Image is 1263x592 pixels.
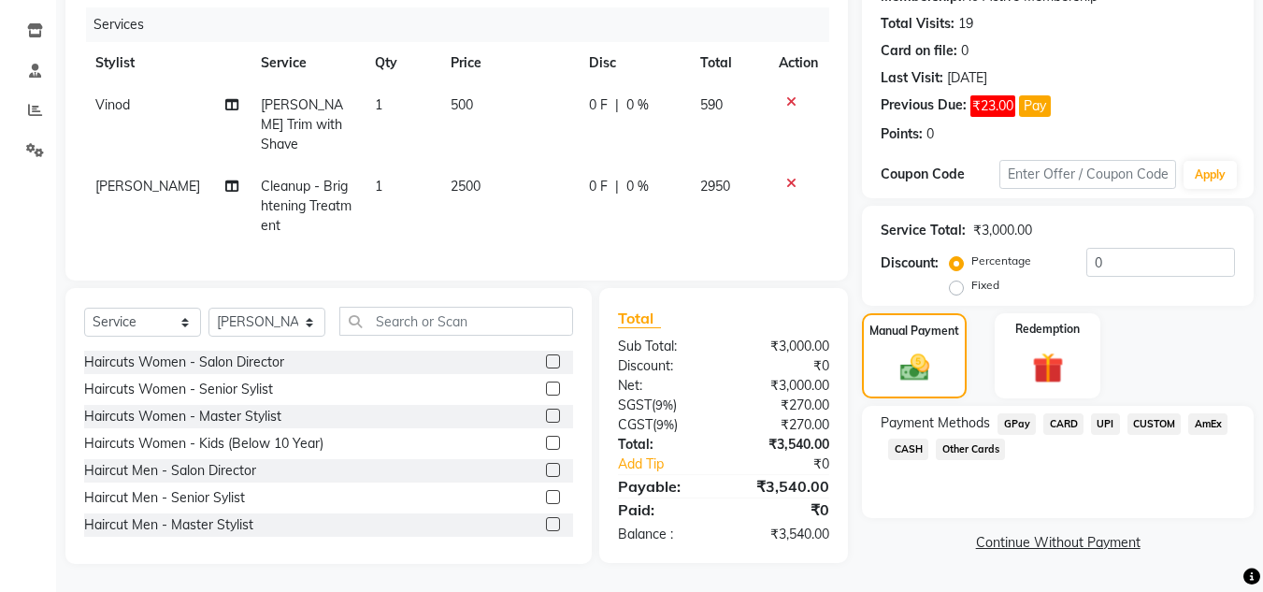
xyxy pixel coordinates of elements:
input: Enter Offer / Coupon Code [999,160,1176,189]
span: ₹23.00 [970,95,1015,117]
input: Search or Scan [339,307,573,336]
span: | [615,177,619,196]
span: 2500 [451,178,481,195]
span: Total [618,309,661,328]
div: Previous Due: [881,95,967,117]
th: Qty [364,42,439,84]
div: Net: [604,376,724,396]
label: Redemption [1015,321,1080,338]
span: Payment Methods [881,413,990,433]
span: 0 % [626,95,649,115]
img: _cash.svg [891,351,939,384]
span: 1 [375,96,382,113]
span: CGST [618,416,653,433]
span: | [615,95,619,115]
label: Percentage [971,253,1031,269]
div: Payable: [604,475,724,498]
span: UPI [1091,413,1120,435]
div: ₹270.00 [724,396,843,415]
span: 2950 [700,178,730,195]
div: Discount: [604,356,724,376]
span: 9% [656,417,674,432]
span: 500 [451,96,473,113]
div: Card on file: [881,41,957,61]
th: Action [768,42,829,84]
img: _gift.svg [1023,349,1073,387]
div: Sub Total: [604,337,724,356]
span: [PERSON_NAME] Trim with Shave [261,96,343,152]
div: ₹3,000.00 [724,376,843,396]
button: Apply [1184,161,1237,189]
div: 0 [926,124,934,144]
span: SGST [618,397,652,413]
span: CUSTOM [1127,413,1182,435]
div: Total Visits: [881,14,954,34]
a: Add Tip [604,455,743,474]
th: Total [689,42,768,84]
div: ₹3,000.00 [724,337,843,356]
div: Haircut Men - Master Stylist [84,515,253,535]
span: 590 [700,96,723,113]
span: 0 F [589,95,608,115]
span: GPay [997,413,1036,435]
div: ₹0 [724,356,843,376]
div: ₹3,540.00 [724,525,843,544]
span: 1 [375,178,382,195]
span: CASH [888,439,928,460]
button: Pay [1019,95,1051,117]
div: ₹3,000.00 [973,221,1032,240]
th: Price [439,42,578,84]
div: [DATE] [947,68,987,88]
span: Cleanup - Brightening Treatment [261,178,352,234]
div: ( ) [604,396,724,415]
div: Services [86,7,843,42]
label: Manual Payment [869,323,959,339]
span: 0 % [626,177,649,196]
div: Coupon Code [881,165,998,184]
div: Haircut Men - Senior Sylist [84,488,245,508]
a: Continue Without Payment [866,533,1250,553]
span: CARD [1043,413,1084,435]
div: Haircuts Women - Kids (Below 10 Year) [84,434,323,454]
label: Fixed [971,277,999,294]
div: Paid: [604,498,724,521]
span: Vinod [95,96,130,113]
span: 9% [655,397,673,412]
div: ₹3,540.00 [724,435,843,455]
span: Other Cards [936,439,1005,460]
th: Stylist [84,42,250,84]
div: Balance : [604,525,724,544]
th: Service [250,42,364,84]
div: ₹0 [724,498,843,521]
span: AmEx [1188,413,1227,435]
div: ₹270.00 [724,415,843,435]
div: Haircuts Women - Master Stylist [84,407,281,426]
th: Disc [578,42,689,84]
div: 0 [961,41,969,61]
div: Discount: [881,253,939,273]
div: 19 [958,14,973,34]
div: Service Total: [881,221,966,240]
span: 0 F [589,177,608,196]
div: Haircuts Women - Salon Director [84,353,284,372]
div: ( ) [604,415,724,435]
div: Haircuts Women - Senior Sylist [84,380,273,399]
div: Total: [604,435,724,455]
span: [PERSON_NAME] [95,178,200,195]
div: ₹3,540.00 [724,475,843,498]
div: Haircut Men - Salon Director [84,461,256,481]
div: Points: [881,124,923,144]
div: Last Visit: [881,68,943,88]
div: ₹0 [744,455,844,474]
